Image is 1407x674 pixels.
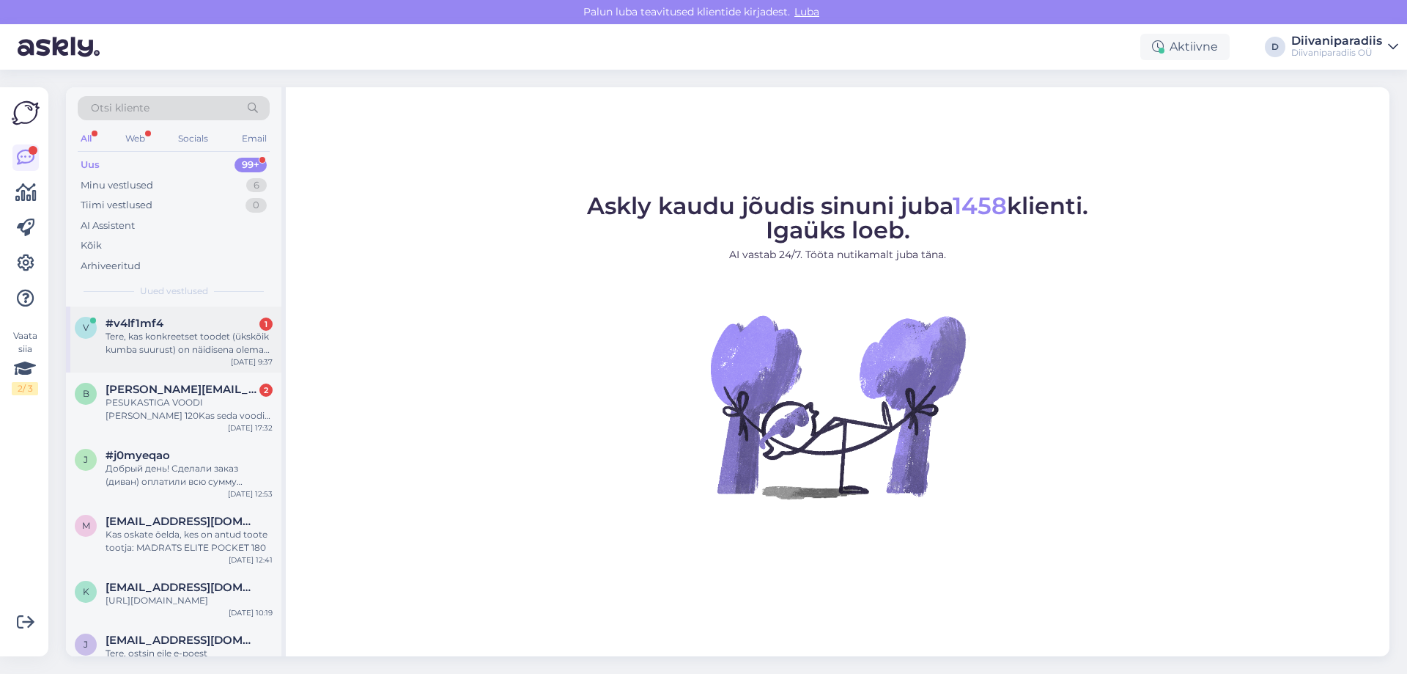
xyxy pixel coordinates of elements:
[81,198,152,213] div: Tiimi vestlused
[790,5,824,18] span: Luba
[81,219,135,233] div: AI Assistent
[231,356,273,367] div: [DATE] 9:37
[245,198,267,213] div: 0
[81,259,141,274] div: Arhiveeritud
[259,318,273,331] div: 1
[1291,47,1382,59] div: Diivaniparadiis OÜ
[12,99,40,127] img: Askly Logo
[259,384,273,397] div: 2
[246,178,267,193] div: 6
[1265,37,1285,57] div: D
[106,594,273,607] div: [URL][DOMAIN_NAME]
[78,129,95,148] div: All
[122,129,148,148] div: Web
[953,191,1007,220] span: 1458
[12,329,38,395] div: Vaata siia
[106,515,258,528] span: meelisnaaber@gmail.com
[587,191,1088,244] span: Askly kaudu jõudis sinuni juba klienti. Igaüks loeb.
[84,454,88,465] span: j
[83,388,89,399] span: b
[239,129,270,148] div: Email
[106,449,170,462] span: #j0myeqao
[229,607,273,618] div: [DATE] 10:19
[106,317,163,330] span: #v4lf1mf4
[228,422,273,433] div: [DATE] 17:32
[91,100,149,116] span: Otsi kliente
[106,528,273,554] div: Kas oskate öelda, kes on antud toote tootja: MADRATS ELITE POCKET 180
[106,330,273,356] div: Tere, kas konkreetset toodet (ükskõik kumba suurust) on näidisena olemas Tartu kaupluses? [URL][D...
[81,238,102,253] div: Kõik
[140,285,208,298] span: Uued vestlused
[83,586,89,597] span: k
[106,634,258,647] span: janneminakov@gmail.com
[106,581,258,594] span: kairi.kaeiro@gmail.com
[1140,34,1230,60] div: Aktiivne
[12,382,38,395] div: 2 / 3
[81,158,100,172] div: Uus
[706,274,970,538] img: No Chat active
[234,158,267,172] div: 99+
[175,129,211,148] div: Socials
[228,488,273,499] div: [DATE] 12:53
[81,178,153,193] div: Minu vestlused
[106,383,258,396] span: brigitte.makke@gmail.com
[1291,35,1382,47] div: Diivaniparadiis
[106,462,273,488] div: Добрый день! Сделали заказ (диван) оплатили всю сумму полностью. Когда получу товар?
[82,520,90,531] span: m
[106,396,273,422] div: PESUKASTIGA VOODI [PERSON_NAME] 120Kas seda voodit on ka 160cm laiuses?
[106,647,273,673] div: Tere, ostsin eile e-poest kontinentaalvoodi VITA PESUKASTIGA 160 (tumehall), kuid emailile ei ole...
[83,322,89,333] span: v
[587,247,1088,263] p: AI vastab 24/7. Tööta nutikamalt juba täna.
[84,639,88,650] span: j
[229,554,273,565] div: [DATE] 12:41
[1291,35,1398,59] a: DiivaniparadiisDiivaniparadiis OÜ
